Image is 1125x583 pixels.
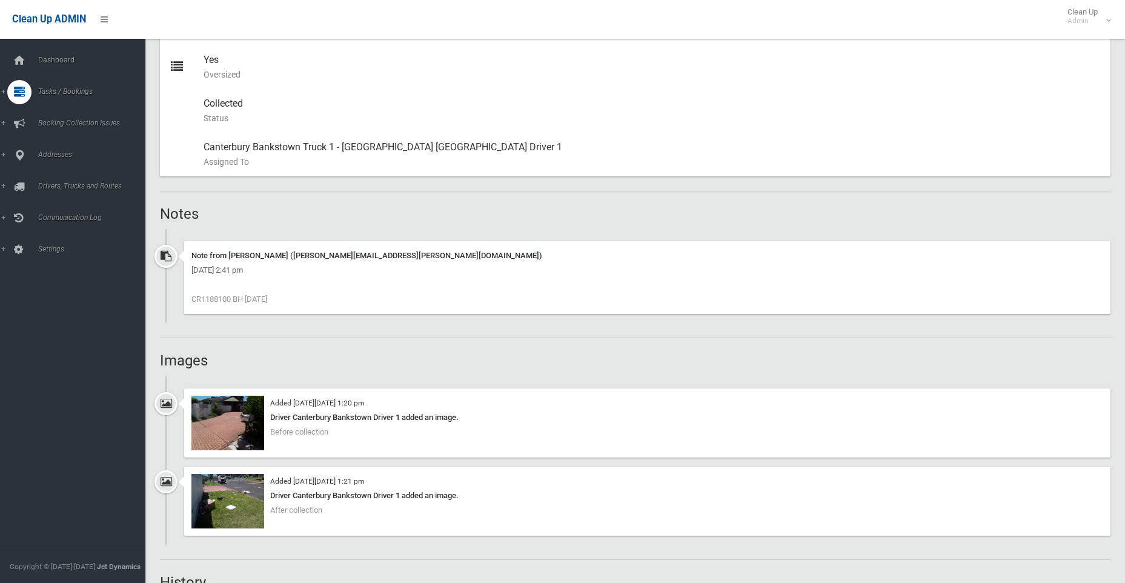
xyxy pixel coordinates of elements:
[35,87,154,96] span: Tasks / Bookings
[204,155,1101,169] small: Assigned To
[191,474,264,528] img: 2025-01-1313.20.376985189962096630536.jpg
[270,427,328,436] span: Before collection
[97,562,141,571] strong: Jet Dynamics
[191,295,267,304] span: CR1188100 BH [DATE]
[191,248,1103,263] div: Note from [PERSON_NAME] ([PERSON_NAME][EMAIL_ADDRESS][PERSON_NAME][DOMAIN_NAME])
[204,67,1101,82] small: Oversized
[204,111,1101,125] small: Status
[35,150,154,159] span: Addresses
[1067,16,1098,25] small: Admin
[160,206,1110,222] h2: Notes
[35,119,154,127] span: Booking Collection Issues
[1061,7,1110,25] span: Clean Up
[204,133,1101,176] div: Canterbury Bankstown Truck 1 - [GEOGRAPHIC_DATA] [GEOGRAPHIC_DATA] Driver 1
[10,562,95,571] span: Copyright © [DATE]-[DATE]
[12,13,86,25] span: Clean Up ADMIN
[35,213,154,222] span: Communication Log
[204,45,1101,89] div: Yes
[204,89,1101,133] div: Collected
[191,396,264,450] img: 2025-01-1313.20.088375394939545260014.jpg
[191,488,1103,503] div: Driver Canterbury Bankstown Driver 1 added an image.
[270,477,364,485] small: Added [DATE][DATE] 1:21 pm
[270,399,364,407] small: Added [DATE][DATE] 1:20 pm
[35,56,154,64] span: Dashboard
[35,245,154,253] span: Settings
[191,410,1103,425] div: Driver Canterbury Bankstown Driver 1 added an image.
[270,505,322,515] span: After collection
[191,263,1103,278] div: [DATE] 2:41 pm
[160,353,1110,368] h2: Images
[35,182,154,190] span: Drivers, Trucks and Routes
